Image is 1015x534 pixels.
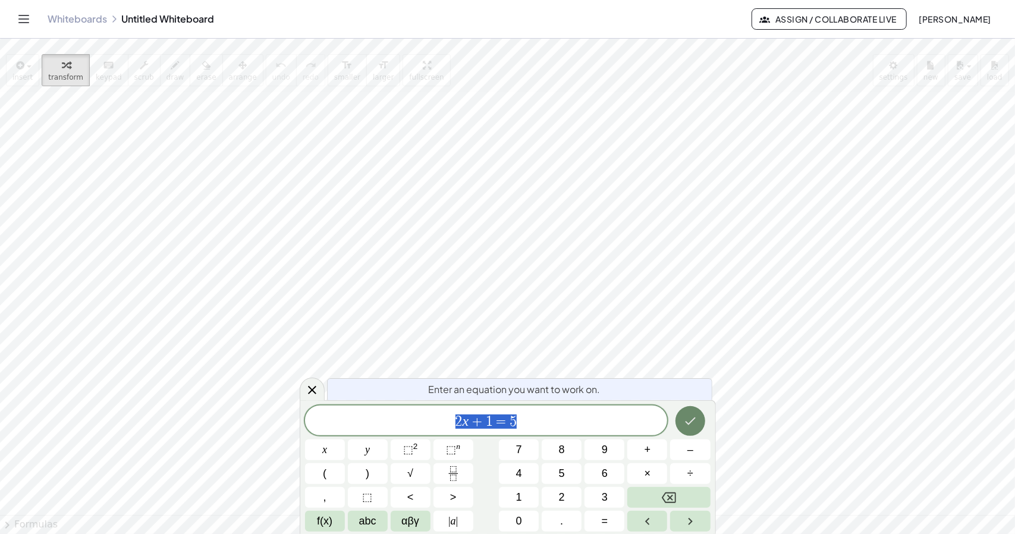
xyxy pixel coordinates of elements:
span: Assign / Collaborate Live [762,14,897,24]
button: Done [675,406,705,436]
button: Left arrow [627,511,667,532]
span: settings [879,73,908,81]
span: draw [166,73,184,81]
button: 2 [542,487,582,508]
span: + [469,414,486,429]
button: Superscript [433,439,473,460]
button: Assign / Collaborate Live [752,8,907,30]
button: load [981,54,1009,86]
button: draw [160,54,191,86]
button: Divide [670,463,710,484]
span: 8 [559,442,565,458]
span: ( [323,466,326,482]
button: Greek alphabet [391,511,430,532]
i: format_size [378,58,389,73]
span: scrub [134,73,154,81]
button: Functions [305,511,345,532]
button: keyboardkeypad [89,54,128,86]
span: a [448,513,458,529]
span: transform [48,73,83,81]
button: save [948,54,978,86]
i: undo [275,58,287,73]
span: ⬚ [403,444,413,456]
button: scrub [128,54,161,86]
button: Minus [670,439,710,460]
button: Squared [391,439,430,460]
span: x [322,442,327,458]
span: = [493,414,510,429]
span: save [954,73,971,81]
span: 5 [559,466,565,482]
button: undoundo [266,54,297,86]
span: 5 [510,414,517,429]
span: abc [359,513,376,529]
sup: 2 [413,442,418,451]
button: arrange [222,54,263,86]
span: 0 [516,513,522,529]
span: new [923,73,938,81]
span: [PERSON_NAME] [919,14,991,24]
i: keyboard [103,58,114,73]
span: + [645,442,651,458]
button: 1 [499,487,539,508]
span: fullscreen [409,73,444,81]
span: | [448,515,451,527]
span: load [987,73,1003,81]
span: < [407,489,414,505]
span: erase [196,73,216,81]
span: 3 [602,489,608,505]
button: redoredo [296,54,325,86]
i: redo [305,58,316,73]
button: ) [348,463,388,484]
button: Less than [391,487,430,508]
button: 9 [585,439,624,460]
span: ) [366,466,369,482]
span: – [687,442,693,458]
span: | [456,515,458,527]
var: x [463,413,469,429]
button: format_sizesmaller [328,54,367,86]
button: 6 [585,463,624,484]
span: . [560,513,563,529]
button: format_sizelarger [366,54,400,86]
button: 5 [542,463,582,484]
a: Whiteboards [48,13,107,25]
button: Placeholder [348,487,388,508]
button: insert [6,54,39,86]
span: 7 [516,442,522,458]
span: insert [12,73,33,81]
button: 7 [499,439,539,460]
button: 3 [585,487,624,508]
span: √ [407,466,413,482]
span: , [323,489,326,505]
button: Right arrow [670,511,710,532]
button: 4 [499,463,539,484]
button: fullscreen [403,54,450,86]
span: 1 [516,489,522,505]
span: × [645,466,651,482]
span: arrange [229,73,257,81]
span: ⬚ [446,444,456,456]
button: ( [305,463,345,484]
button: [PERSON_NAME] [909,8,1001,30]
button: Greater than [433,487,473,508]
span: undo [272,73,290,81]
button: , [305,487,345,508]
span: keypad [96,73,122,81]
span: αβγ [401,513,419,529]
button: . [542,511,582,532]
button: 8 [542,439,582,460]
span: larger [373,73,394,81]
span: 4 [516,466,522,482]
i: format_size [341,58,353,73]
span: ⬚ [363,489,373,505]
button: Plus [627,439,667,460]
button: Square root [391,463,430,484]
span: = [602,513,608,529]
span: Enter an equation you want to work on. [429,382,601,397]
span: 6 [602,466,608,482]
button: Backspace [627,487,710,508]
span: 2 [455,414,463,429]
button: x [305,439,345,460]
span: 1 [486,414,493,429]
